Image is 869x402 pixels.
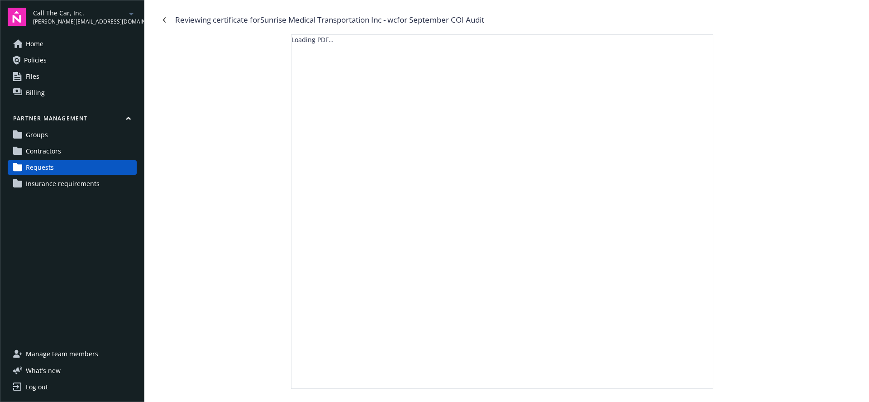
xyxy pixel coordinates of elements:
[33,8,137,26] button: Call The Car, Inc.[PERSON_NAME][EMAIL_ADDRESS][DOMAIN_NAME]arrowDropDown
[26,37,43,51] span: Home
[8,177,137,191] a: Insurance requirements
[175,14,484,26] div: Reviewing certificate for Sunrise Medical Transportation Inc - wc for September COI Audit
[26,144,61,158] span: Contractors
[8,347,137,361] a: Manage team members
[8,69,137,84] a: Files
[8,160,137,175] a: Requests
[26,347,98,361] span: Manage team members
[26,177,100,191] span: Insurance requirements
[8,53,137,67] a: Policies
[8,8,26,26] img: navigator-logo.svg
[8,366,75,375] button: What's new
[33,8,126,18] span: Call The Car, Inc.
[8,86,137,100] a: Billing
[8,115,137,126] button: Partner management
[33,18,126,26] span: [PERSON_NAME][EMAIL_ADDRESS][DOMAIN_NAME]
[26,380,48,394] div: Log out
[126,8,137,19] a: arrowDropDown
[8,144,137,158] a: Contractors
[26,160,54,175] span: Requests
[8,128,137,142] a: Groups
[291,35,713,44] div: Loading PDF…
[26,366,61,375] span: What ' s new
[24,53,47,67] span: Policies
[26,69,39,84] span: Files
[157,13,172,27] a: Navigate back
[26,128,48,142] span: Groups
[8,37,137,51] a: Home
[26,86,45,100] span: Billing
